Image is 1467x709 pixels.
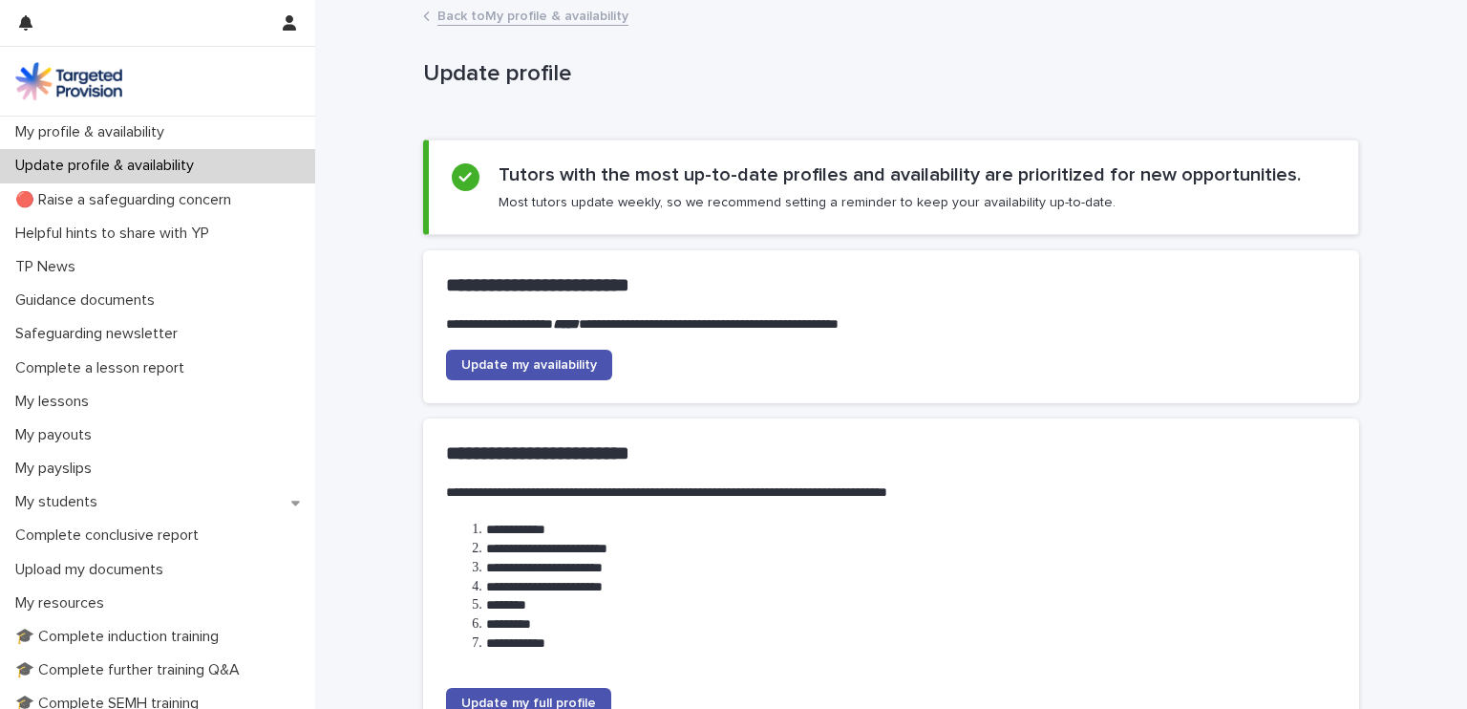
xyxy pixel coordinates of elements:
p: Complete a lesson report [8,359,200,377]
h2: Tutors with the most up-to-date profiles and availability are prioritized for new opportunities. [499,163,1301,186]
p: Most tutors update weekly, so we recommend setting a reminder to keep your availability up-to-date. [499,194,1116,211]
p: My payslips [8,460,107,478]
p: My profile & availability [8,123,180,141]
a: Back toMy profile & availability [437,4,628,26]
img: M5nRWzHhSzIhMunXDL62 [15,62,122,100]
p: Update profile [423,60,1351,88]
p: Guidance documents [8,291,170,310]
p: My resources [8,594,119,612]
p: Safeguarding newsletter [8,325,193,343]
p: TP News [8,258,91,276]
p: 🎓 Complete further training Q&A [8,661,255,679]
span: Update my availability [461,358,597,372]
p: My students [8,493,113,511]
p: My payouts [8,426,107,444]
p: Upload my documents [8,561,179,579]
a: Update my availability [446,350,612,380]
p: My lessons [8,393,104,411]
p: Helpful hints to share with YP [8,225,224,243]
p: 🎓 Complete induction training [8,628,234,646]
p: Update profile & availability [8,157,209,175]
p: Complete conclusive report [8,526,214,545]
p: 🔴 Raise a safeguarding concern [8,191,246,209]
